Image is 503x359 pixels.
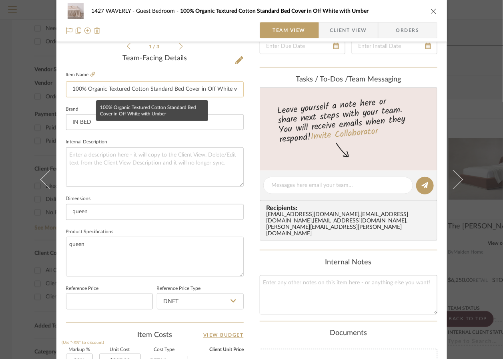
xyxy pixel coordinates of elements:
a: View Budget [203,331,244,340]
label: Brand [66,107,79,111]
label: Unit Cost [99,348,141,352]
span: Tasks / To-Dos / [296,76,348,83]
span: / [153,44,156,49]
label: Internal Description [66,140,108,144]
input: Enter the dimensions of this item [66,204,244,220]
input: Enter Item Name [66,81,244,97]
input: Enter Brand [66,114,244,130]
a: Invite Collaborator [310,125,378,145]
span: Orders [387,22,428,38]
span: 3 [156,44,160,49]
div: Item Costs [66,331,244,340]
div: [EMAIL_ADDRESS][DOMAIN_NAME] , [EMAIL_ADDRESS][DOMAIN_NAME] , [EMAIL_ADDRESS][DOMAIN_NAME] , [PER... [267,212,434,237]
label: Reference Price Type [157,287,201,291]
img: Remove from project [94,28,100,34]
label: Markup % [66,348,93,352]
label: Item Name [66,71,95,78]
label: Client Unit Price [188,348,244,352]
div: Documents [260,329,437,338]
span: Team View [273,22,306,38]
button: close [430,8,437,15]
span: 1427 WAVERLY [92,8,136,14]
label: Cost Type [147,348,181,352]
input: Enter Install Date [352,38,437,54]
input: Enter Due Date [260,38,345,54]
div: Team-Facing Details [66,54,244,63]
div: Leave yourself a note here or share next steps with your team. You will receive emails when they ... [259,93,438,147]
label: Reference Price [66,287,99,291]
div: Internal Notes [260,258,437,267]
span: Guest Bedroom [136,8,180,14]
label: Product Specifications [66,230,114,234]
span: Client View [330,22,367,38]
span: 100% Organic Textured Cotton Standard Bed Cover in Off White with Umber [180,8,369,14]
label: Dimensions [66,197,91,201]
span: 1 [149,44,153,49]
img: 6a9af075-1f67-431f-bfc7-876e06c57ea7_48x40.jpg [66,3,85,19]
div: team Messaging [260,75,437,84]
span: Recipients: [267,204,434,212]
